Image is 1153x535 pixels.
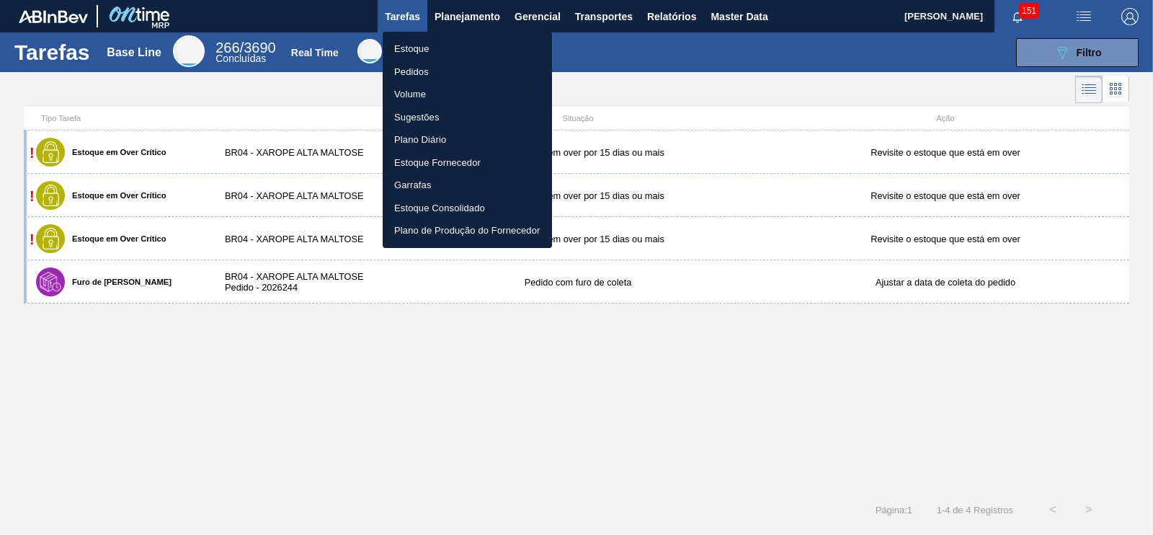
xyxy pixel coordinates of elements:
a: Estoque Consolidado [383,197,552,220]
a: Sugestões [383,106,552,129]
a: Garrafas [383,174,552,197]
a: Plano de Produção do Fornecedor [383,219,552,242]
a: Pedidos [383,61,552,84]
a: Volume [383,83,552,106]
a: Estoque [383,37,552,61]
a: Estoque Fornecedor [383,151,552,174]
a: Plano Diário [383,128,552,151]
